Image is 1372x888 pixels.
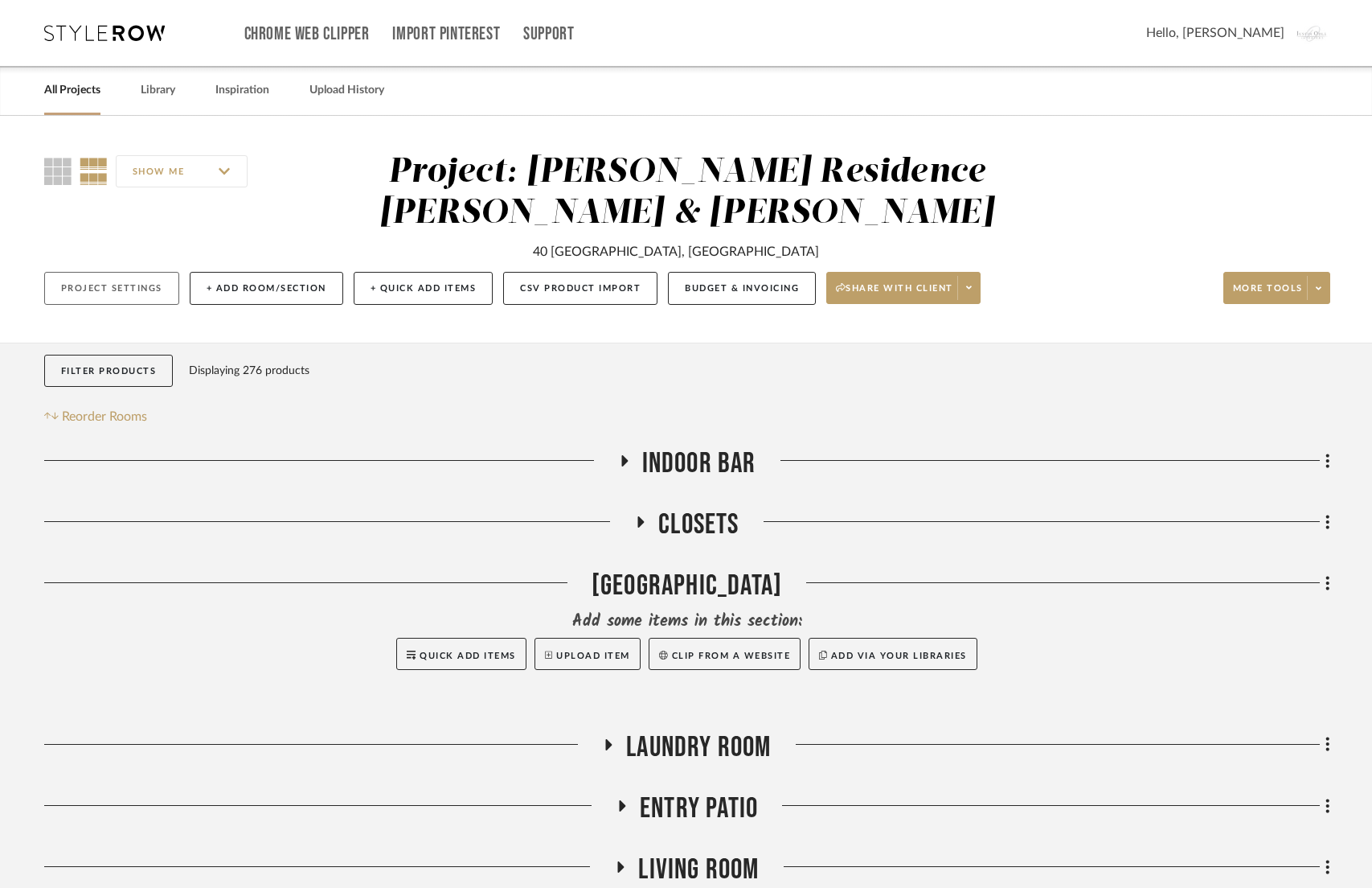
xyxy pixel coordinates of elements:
a: Import Pinterest [392,27,500,41]
a: All Projects [44,80,100,101]
span: Quick Add Items [420,652,516,660]
button: Filter Products [44,355,174,388]
span: Indoor Bar [642,446,756,481]
a: Upload History [309,80,384,101]
div: Displaying 276 products [189,355,309,387]
img: avatar [1296,16,1330,50]
button: + Add Room/Section [190,272,343,305]
div: Project: [PERSON_NAME] Residence [PERSON_NAME] & [PERSON_NAME] [379,155,994,230]
span: Share with client [836,282,953,306]
span: Closets [658,508,739,542]
div: 40 [GEOGRAPHIC_DATA], [GEOGRAPHIC_DATA] [533,242,819,261]
span: Living Room [638,853,759,887]
button: Add via your libraries [809,638,977,670]
button: More tools [1223,272,1330,304]
button: CSV Product Import [503,272,657,305]
span: Entry Patio [640,791,758,826]
span: More tools [1233,282,1303,306]
span: Laundry Room [626,730,771,765]
button: Clip from a website [649,638,801,670]
button: Upload Item [534,638,641,670]
button: Budget & Invoicing [668,272,816,305]
button: + Quick Add Items [354,272,494,305]
a: Support [523,27,574,41]
a: Library [141,80,175,101]
span: Reorder Rooms [62,407,147,426]
span: Hello, [PERSON_NAME] [1146,23,1284,43]
button: Reorder Rooms [44,407,148,426]
div: Add some items in this section: [44,610,1330,633]
a: Inspiration [215,80,269,101]
button: Project Settings [44,272,179,305]
button: Quick Add Items [396,638,526,670]
button: Share with client [826,272,981,304]
a: Chrome Web Clipper [244,27,370,41]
